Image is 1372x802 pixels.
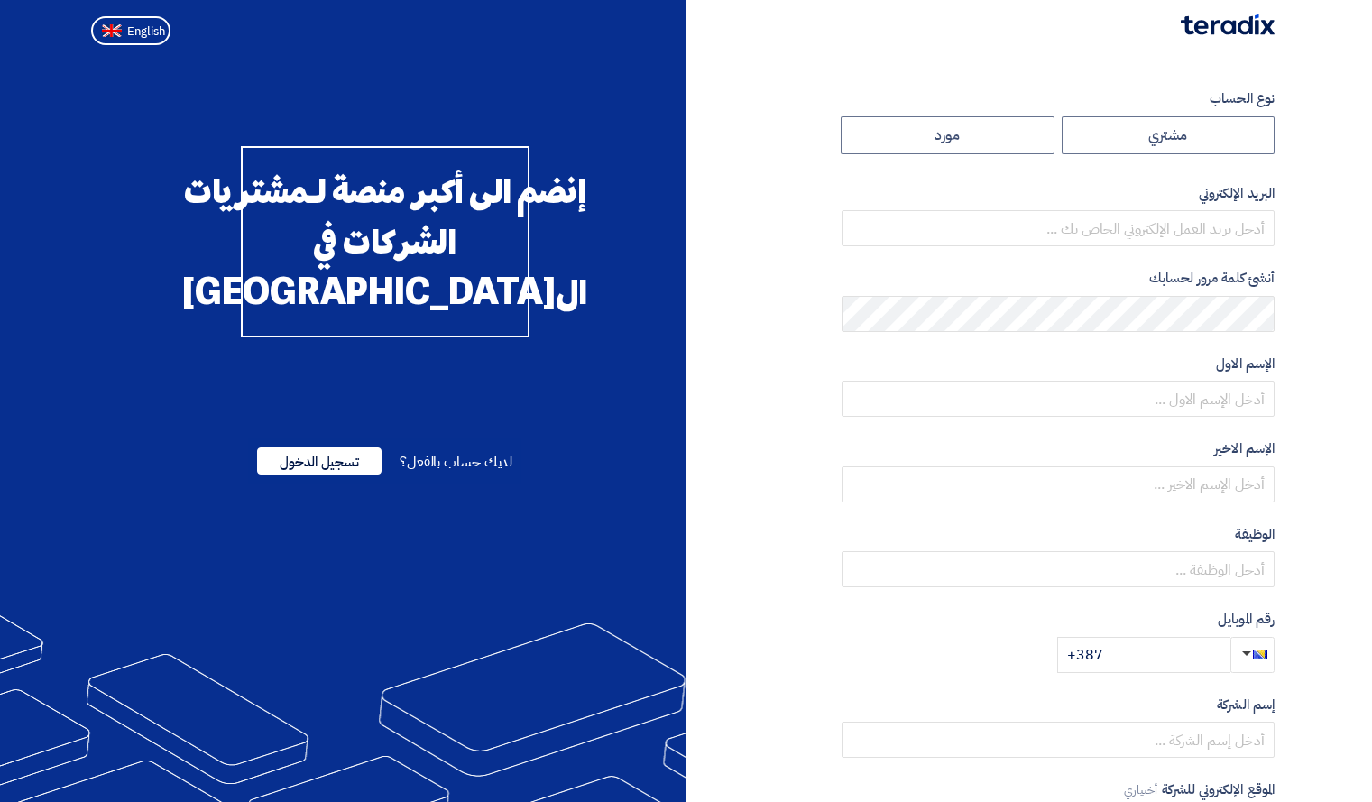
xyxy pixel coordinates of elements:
[842,466,1275,502] input: أدخل الإسم الاخير ...
[842,722,1275,758] input: أدخل إسم الشركة ...
[257,447,382,475] span: تسجيل الدخول
[842,381,1275,417] input: أدخل الإسم الاول ...
[91,16,170,45] button: English
[1057,637,1230,673] input: أدخل رقم الموبايل ...
[842,438,1275,459] label: الإسم الاخير
[842,183,1275,204] label: البريد الإلكتروني
[127,25,165,38] span: English
[842,268,1275,289] label: أنشئ كلمة مرور لحسابك
[841,116,1054,154] label: مورد
[400,451,512,473] span: لديك حساب بالفعل؟
[842,354,1275,374] label: الإسم الاول
[842,88,1275,109] label: نوع الحساب
[1124,781,1158,798] span: أختياري
[1181,14,1275,35] img: Teradix logo
[842,210,1275,246] input: أدخل بريد العمل الإلكتروني الخاص بك ...
[1062,116,1275,154] label: مشتري
[241,146,529,337] div: إنضم الى أكبر منصة لـمشتريات الشركات في ال[GEOGRAPHIC_DATA]
[842,609,1275,630] label: رقم الموبايل
[842,779,1275,800] label: الموقع الإلكتروني للشركة
[842,524,1275,545] label: الوظيفة
[842,695,1275,715] label: إسم الشركة
[257,451,382,473] a: تسجيل الدخول
[842,551,1275,587] input: أدخل الوظيفة ...
[102,24,122,38] img: en-US.png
